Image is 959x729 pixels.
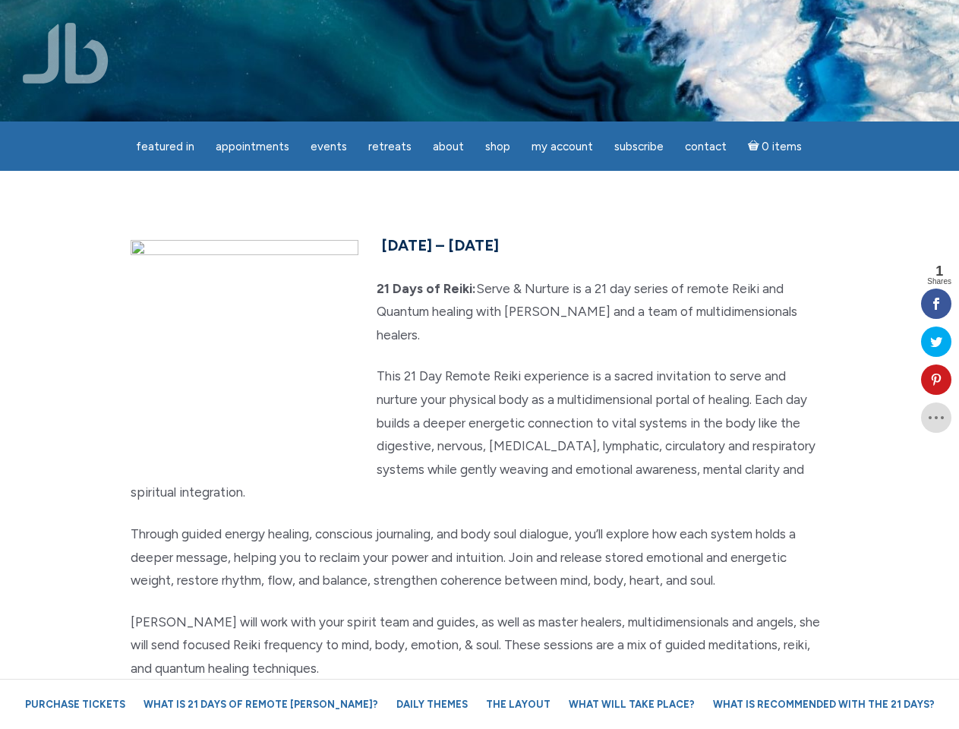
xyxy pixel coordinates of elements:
a: What will take place? [561,691,702,718]
span: Subscribe [614,140,664,153]
span: About [433,140,464,153]
a: What is 21 Days of Remote [PERSON_NAME]? [136,691,386,718]
span: [DATE] – [DATE] [381,236,499,254]
p: This 21 Day Remote Reiki experience is a sacred invitation to serve and nurture your physical bod... [131,364,829,504]
strong: 21 Days of Reiki: [377,281,476,296]
a: Daily Themes [389,691,475,718]
p: [PERSON_NAME] will work with your spirit team and guides, as well as master healers, multidimensi... [131,611,829,680]
a: Events [301,132,356,162]
span: Shop [485,140,510,153]
span: Contact [685,140,727,153]
a: Subscribe [605,132,673,162]
a: What is recommended with the 21 Days? [705,691,942,718]
span: Retreats [368,140,412,153]
a: The Layout [478,691,558,718]
i: Cart [748,140,762,153]
a: Purchase Tickets [17,691,133,718]
a: Appointments [207,132,298,162]
a: Shop [476,132,519,162]
span: Events [311,140,347,153]
span: My Account [532,140,593,153]
a: featured in [127,132,203,162]
a: Retreats [359,132,421,162]
a: Contact [676,132,736,162]
a: About [424,132,473,162]
a: My Account [522,132,602,162]
span: featured in [136,140,194,153]
p: Serve & Nurture is a 21 day series of remote Reiki and Quantum healing with [PERSON_NAME] and a t... [131,277,829,347]
span: Appointments [216,140,289,153]
p: Through guided energy healing, conscious journaling, and body soul dialogue, you’ll explore how e... [131,522,829,592]
span: 0 items [762,141,802,153]
span: Shares [927,278,951,286]
span: 1 [927,264,951,278]
img: Jamie Butler. The Everyday Medium [23,23,109,84]
a: Cart0 items [739,131,812,162]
